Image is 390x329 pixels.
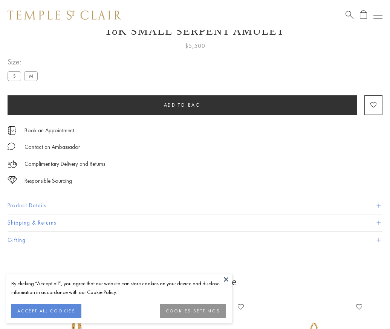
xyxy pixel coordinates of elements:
[164,102,201,108] span: Add to bag
[8,126,17,135] img: icon_appointment.svg
[8,24,382,37] h1: 18K Small Serpent Amulet
[360,10,367,20] a: Open Shopping Bag
[24,176,72,186] div: Responsible Sourcing
[24,159,105,169] p: Complimentary Delivery and Returns
[346,10,353,20] a: Search
[373,11,382,20] button: Open navigation
[11,279,226,297] div: By clicking “Accept all”, you agree that our website can store cookies on your device and disclos...
[8,56,41,68] span: Size:
[8,197,382,214] button: Product Details
[24,126,74,135] a: Book an Appointment
[8,214,382,231] button: Shipping & Returns
[8,176,17,184] img: icon_sourcing.svg
[11,304,81,318] button: ACCEPT ALL COOKIES
[8,11,121,20] img: Temple St. Clair
[8,232,382,249] button: Gifting
[160,304,226,318] button: COOKIES SETTINGS
[185,41,205,51] span: $5,500
[24,142,80,152] div: Contact an Ambassador
[8,142,15,150] img: MessageIcon-01_2.svg
[8,159,17,169] img: icon_delivery.svg
[8,95,357,115] button: Add to bag
[24,71,38,81] label: M
[8,71,21,81] label: S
